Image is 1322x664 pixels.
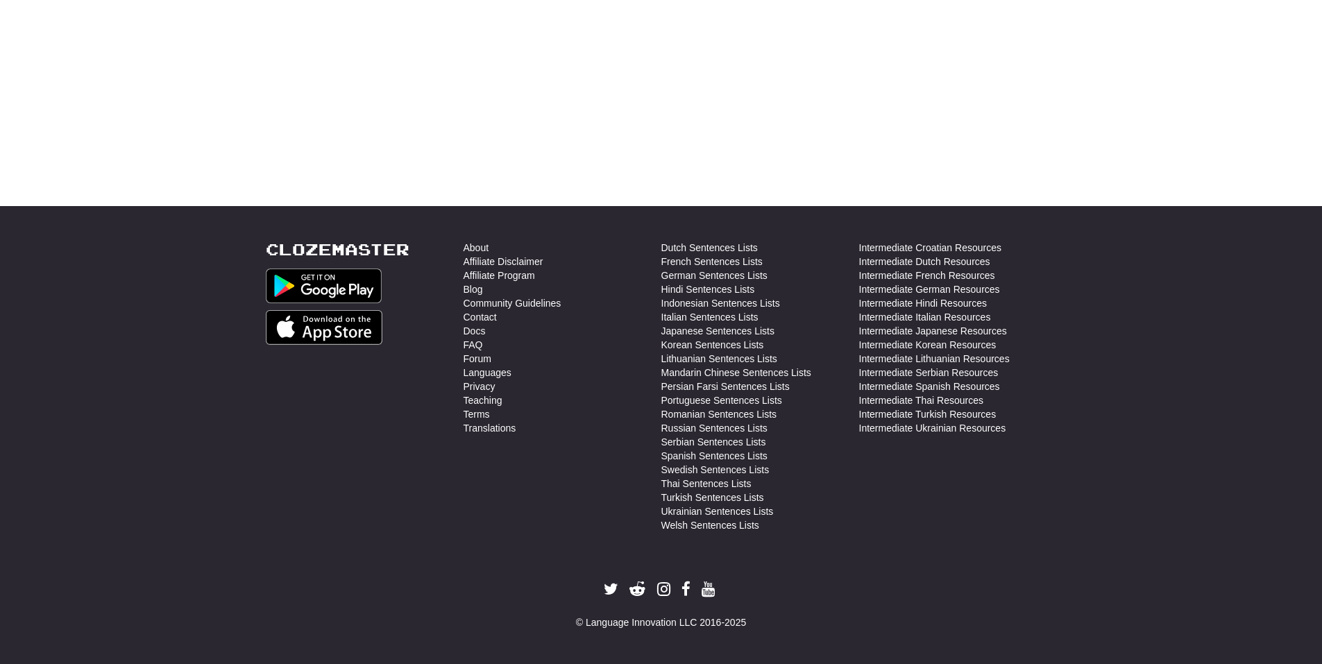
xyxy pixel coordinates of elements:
[661,463,770,477] a: Swedish Sentences Lists
[266,269,382,303] img: Get it on Google Play
[661,435,766,449] a: Serbian Sentences Lists
[661,518,759,532] a: Welsh Sentences Lists
[464,393,502,407] a: Teaching
[464,282,483,296] a: Blog
[859,352,1010,366] a: Intermediate Lithuanian Resources
[859,338,997,352] a: Intermediate Korean Resources
[464,269,535,282] a: Affiliate Program
[661,504,774,518] a: Ukrainian Sentences Lists
[859,310,991,324] a: Intermediate Italian Resources
[661,491,764,504] a: Turkish Sentences Lists
[661,380,790,393] a: Persian Farsi Sentences Lists
[464,380,495,393] a: Privacy
[661,407,777,421] a: Romanian Sentences Lists
[661,338,764,352] a: Korean Sentences Lists
[661,269,768,282] a: German Sentences Lists
[661,393,782,407] a: Portuguese Sentences Lists
[464,407,490,421] a: Terms
[464,255,543,269] a: Affiliate Disclaimer
[661,255,763,269] a: French Sentences Lists
[859,255,990,269] a: Intermediate Dutch Resources
[859,241,1001,255] a: Intermediate Croatian Resources
[266,241,409,258] a: Clozemaster
[464,310,497,324] a: Contact
[661,421,768,435] a: Russian Sentences Lists
[859,407,997,421] a: Intermediate Turkish Resources
[464,296,561,310] a: Community Guidelines
[661,449,768,463] a: Spanish Sentences Lists
[859,282,1000,296] a: Intermediate German Resources
[859,324,1007,338] a: Intermediate Japanese Resources
[266,615,1057,629] div: © Language Innovation LLC 2016-2025
[859,421,1006,435] a: Intermediate Ukrainian Resources
[266,310,383,345] img: Get it on App Store
[464,352,491,366] a: Forum
[464,421,516,435] a: Translations
[859,296,987,310] a: Intermediate Hindi Resources
[661,310,759,324] a: Italian Sentences Lists
[661,366,811,380] a: Mandarin Chinese Sentences Lists
[859,269,995,282] a: Intermediate French Resources
[661,282,755,296] a: Hindi Sentences Lists
[464,324,486,338] a: Docs
[661,324,774,338] a: Japanese Sentences Lists
[661,296,780,310] a: Indonesian Sentences Lists
[661,477,752,491] a: Thai Sentences Lists
[661,241,758,255] a: Dutch Sentences Lists
[661,352,777,366] a: Lithuanian Sentences Lists
[464,241,489,255] a: About
[859,366,999,380] a: Intermediate Serbian Resources
[859,380,1000,393] a: Intermediate Spanish Resources
[464,338,483,352] a: FAQ
[464,366,511,380] a: Languages
[859,393,984,407] a: Intermediate Thai Resources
